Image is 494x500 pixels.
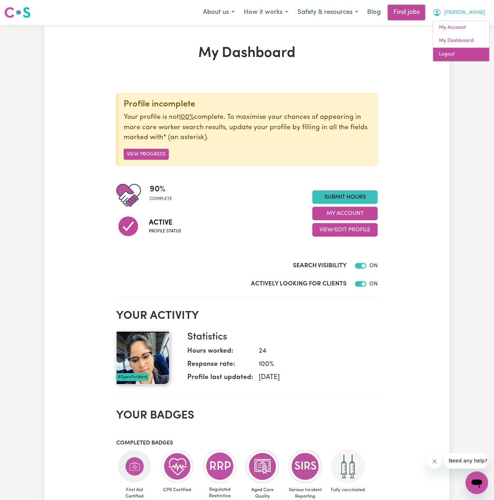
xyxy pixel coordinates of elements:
div: #OpenForWork [116,373,149,381]
img: CS Academy: Aged Care Quality Standards & Code of Conduct course completed [246,449,280,484]
a: Find jobs [388,5,425,20]
h1: My Dashboard [116,45,378,62]
a: Blog [363,5,385,20]
h3: Completed badges [116,440,378,447]
span: an asterisk [163,134,207,141]
iframe: Button to launch messaging window [466,472,488,494]
img: CS Academy: Serious Incident Reporting Scheme course completed [288,449,322,484]
img: Care and support worker has received 2 doses of COVID-19 vaccine [331,449,365,484]
a: Logout [433,48,489,61]
a: Careseekers logo [4,4,31,21]
h2: Your activity [116,309,378,323]
a: My Dashboard [433,34,489,48]
u: 100% [179,114,194,121]
img: CS Academy: Regulated Restrictive Practices course completed [203,449,237,483]
button: My Account [428,5,490,20]
dd: 100 % [253,359,372,370]
span: CPR Certified [159,484,196,496]
img: Careseekers logo [4,6,31,19]
span: ON [369,263,378,269]
h2: Your badges [116,409,378,422]
div: My Account [433,21,490,62]
iframe: Close message [428,454,442,469]
label: Actively Looking for Clients [251,279,347,289]
p: Your profile is not complete. To maximise your chances of appearing in more care worker search re... [124,112,372,143]
span: [PERSON_NAME] [444,9,485,17]
span: Fully vaccinated [329,484,366,496]
label: Search Visibility [293,261,347,270]
dt: Profile last updated: [187,373,253,386]
button: View/Edit Profile [312,223,378,237]
button: How it works [239,5,293,20]
button: About us [198,5,239,20]
iframe: Message from company [445,453,488,469]
dd: [DATE] [253,373,372,383]
dd: 24 [253,346,372,357]
button: My Account [312,207,378,220]
div: Profile completeness: 90% [150,183,178,208]
dt: Hours worked: [187,346,253,359]
img: Care and support worker has completed First Aid Certification [118,449,152,484]
a: My Account [433,21,489,35]
h3: Statistics [187,331,372,343]
img: Care and support worker has completed CPR Certification [160,449,194,484]
a: Submit Hours [312,190,378,204]
span: 90 % [150,183,172,196]
button: Safety & resources [293,5,363,20]
img: Your profile picture [116,331,170,385]
span: Active [149,217,181,228]
dt: Response rate: [187,359,253,373]
span: complete [150,196,172,202]
span: ON [369,281,378,287]
button: View Progress [124,149,169,160]
div: Profile incomplete [124,99,372,110]
span: Profile status [149,228,181,235]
